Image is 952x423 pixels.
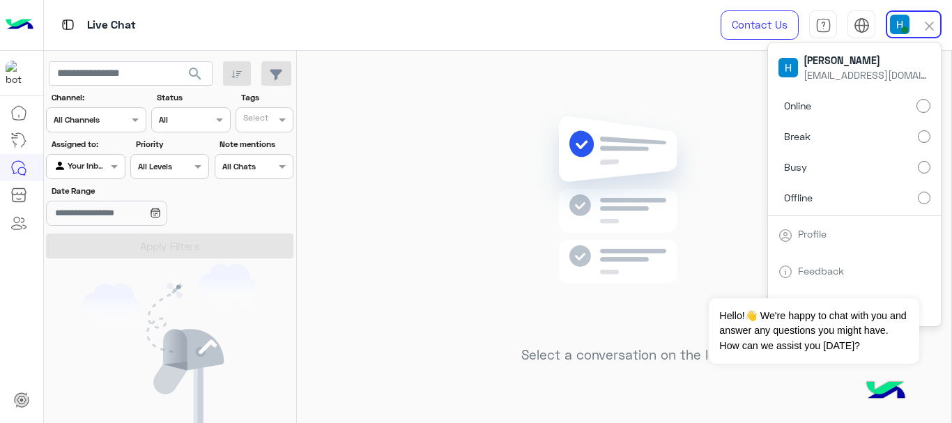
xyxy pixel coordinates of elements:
[52,138,123,151] label: Assigned to:
[136,138,208,151] label: Priority
[784,190,813,205] span: Offline
[798,265,844,277] a: Feedback
[784,98,811,113] span: Online
[6,61,31,86] img: 923305001092802
[241,91,292,104] label: Tags
[778,265,792,279] img: tab
[918,161,930,174] input: Busy
[87,16,136,35] p: Live Chat
[918,192,930,204] input: Offline
[861,367,910,416] img: hulul-logo.png
[804,68,929,82] span: [EMAIL_ADDRESS][DOMAIN_NAME]
[241,111,268,128] div: Select
[52,91,145,104] label: Channel:
[921,18,937,34] img: close
[778,58,798,77] img: userImage
[815,17,831,33] img: tab
[784,129,811,144] span: Break
[809,10,837,40] a: tab
[46,233,293,259] button: Apply Filters
[918,130,930,143] input: Break
[709,298,919,364] span: Hello!👋 We're happy to chat with you and answer any questions you might have. How can we assist y...
[52,185,208,197] label: Date Range
[890,15,909,34] img: userImage
[220,138,291,151] label: Note mentions
[521,347,727,363] h5: Select a conversation on the left
[721,10,799,40] a: Contact Us
[59,16,77,33] img: tab
[798,228,827,240] a: Profile
[523,105,725,337] img: no messages
[6,10,33,40] img: Logo
[916,99,930,113] input: Online
[187,66,204,82] span: search
[178,61,213,91] button: search
[784,160,807,174] span: Busy
[804,53,929,68] span: [PERSON_NAME]
[778,229,792,243] img: tab
[157,91,229,104] label: Status
[854,17,870,33] img: tab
